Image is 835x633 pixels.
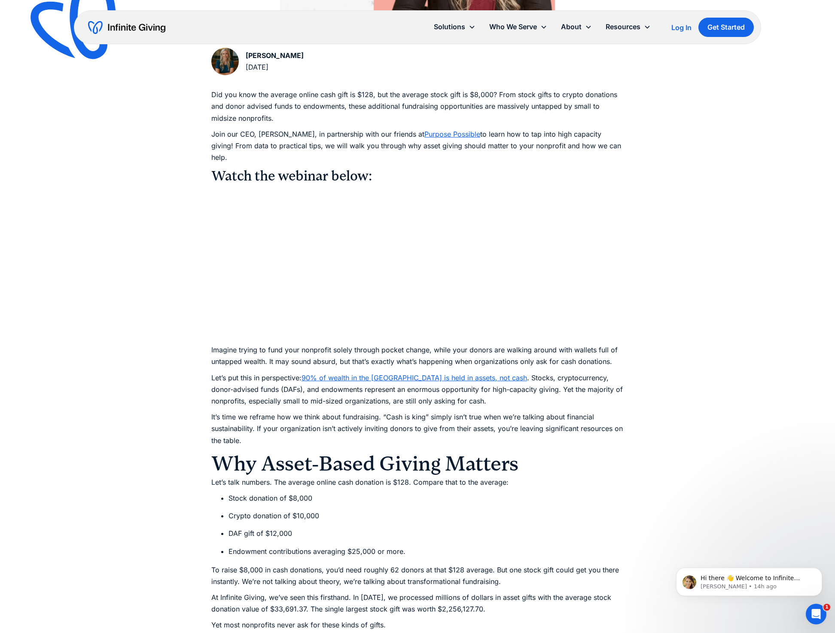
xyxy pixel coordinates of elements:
div: Solutions [434,21,465,33]
div: Resources [599,18,658,36]
p: Join our CEO, [PERSON_NAME], in partnership with our friends at to learn how to tap into high cap... [211,128,624,164]
p: ‍ [211,328,624,340]
div: Solutions [427,18,482,36]
div: Log In [671,24,692,31]
li: Endowment contributions averaging $25,000 or more. [229,546,624,557]
li: Stock donation of $8,000 [229,492,624,504]
div: [PERSON_NAME] [246,50,304,61]
iframe: Demystifying Asset Giving for Nonprofits [294,185,541,324]
div: Resources [606,21,640,33]
p: Yet most nonprofits never ask for these kinds of gifts. [211,619,624,631]
a: home [88,21,165,34]
p: Let’s put this in perspective: . Stocks, cryptocurrency, donor-advised funds (DAFs), and endowmen... [211,372,624,407]
a: 90% of wealth in the [GEOGRAPHIC_DATA] is held in assets, not cash [302,373,527,382]
iframe: Intercom notifications message [663,550,835,610]
div: Who We Serve [482,18,554,36]
a: [PERSON_NAME][DATE] [211,48,304,75]
div: [DATE] [246,61,304,73]
li: Crypto donation of $10,000 [229,510,624,522]
span: 1 [823,604,830,611]
a: Get Started [698,18,754,37]
a: Purpose Possible [424,130,480,138]
a: Log In [671,22,692,33]
li: DAF gift of $12,000 [229,528,624,539]
p: Let’s talk numbers. The average online cash donation is $128. Compare that to the average: [211,477,624,488]
div: About [554,18,599,36]
h3: Watch the webinar below: [211,168,624,185]
iframe: Intercom live chat [806,604,826,624]
p: At Infinite Giving, we’ve seen this firsthand. In [DATE], we processed millions of dollars in ass... [211,592,624,615]
p: Did you know the average online cash gift is $128, but the average stock gift is $8,000? From sto... [211,89,624,124]
h2: Why Asset-Based Giving Matters [211,451,624,477]
p: To raise $8,000 in cash donations, you’d need roughly 62 donors at that $128 average. But one sto... [211,564,624,587]
p: It’s time we reframe how we think about fundraising. “Cash is king” simply isn’t true when we’re ... [211,411,624,446]
div: Who We Serve [489,21,537,33]
div: About [561,21,582,33]
p: Imagine trying to fund your nonprofit solely through pocket change, while your donors are walking... [211,344,624,367]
